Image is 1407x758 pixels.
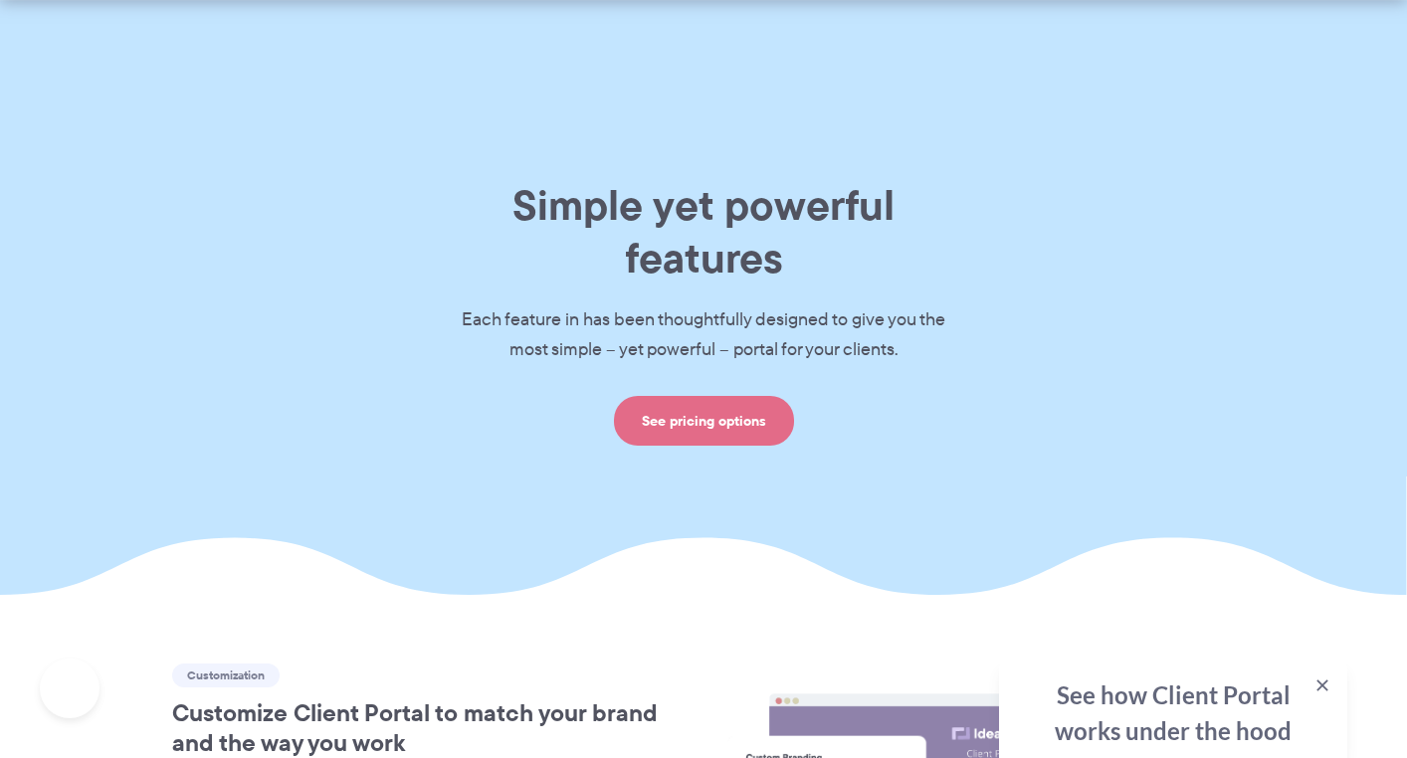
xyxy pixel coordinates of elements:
[172,663,280,687] span: Customization
[172,698,675,758] h2: Customize Client Portal to match your brand and the way you work
[430,305,977,365] p: Each feature in has been thoughtfully designed to give you the most simple – yet powerful – porta...
[430,179,977,284] h1: Simple yet powerful features
[40,659,100,718] iframe: Toggle Customer Support
[614,396,794,446] a: See pricing options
